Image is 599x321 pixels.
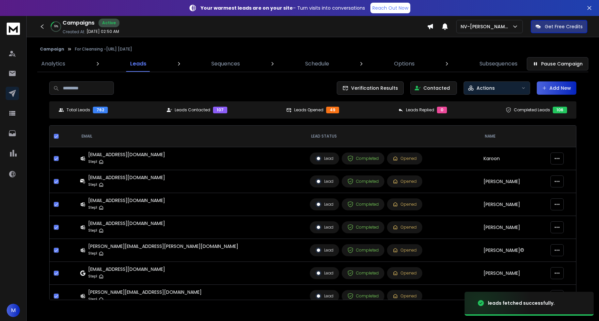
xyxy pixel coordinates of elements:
[315,224,333,230] div: Lead
[393,202,417,207] div: Opened
[126,56,150,72] a: Leads
[201,5,365,11] p: – Turn visits into conversations
[423,85,450,91] p: Contacted
[476,56,521,72] a: Subsequences
[201,5,293,11] strong: Your warmest leads are on your site
[347,178,379,184] div: Completed
[393,293,417,299] div: Opened
[315,247,333,253] div: Lead
[393,225,417,230] div: Opened
[347,247,379,253] div: Completed
[315,293,333,299] div: Lead
[531,20,587,33] button: Get Free Credits
[294,107,323,113] p: Leads Opened
[480,216,547,239] td: [PERSON_NAME]
[326,107,339,113] div: 49
[88,266,165,272] div: [EMAIL_ADDRESS][DOMAIN_NAME]
[63,29,85,35] p: Created At:
[461,23,512,30] p: NV-[PERSON_NAME]
[63,19,95,27] h1: Campaigns
[88,220,165,227] div: [EMAIL_ADDRESS][DOMAIN_NAME]
[67,107,90,113] p: Total Leads
[480,285,547,308] td: [PERSON_NAME]
[480,60,517,68] p: Subsequences
[88,243,238,250] div: [PERSON_NAME][EMAIL_ADDRESS][PERSON_NAME][DOMAIN_NAME]
[390,56,419,72] a: Options
[488,300,555,306] div: leads fetched successfully.
[480,170,547,193] td: [PERSON_NAME]
[406,107,434,113] p: Leads Replied
[347,156,379,161] div: Completed
[306,126,479,147] th: LEAD STATUS
[88,181,97,188] p: Step 1
[75,47,132,52] p: For Cleansing -[URL] [DATE]
[211,60,240,68] p: Sequences
[347,270,379,276] div: Completed
[88,159,97,165] p: Step 1
[480,239,547,262] td: [PERSON_NAME]©
[348,85,398,91] span: Verification Results
[88,250,97,257] p: Step 1
[337,81,404,95] button: Verification Results
[40,47,64,52] button: Campaign
[7,304,20,317] button: M
[394,60,415,68] p: Options
[347,201,379,207] div: Completed
[480,193,547,216] td: [PERSON_NAME]
[130,60,146,68] p: Leads
[88,227,97,234] p: Step 1
[315,270,333,276] div: Lead
[545,23,583,30] p: Get Free Credits
[41,60,65,68] p: Analytics
[88,151,165,158] div: [EMAIL_ADDRESS][DOMAIN_NAME]
[315,201,333,207] div: Lead
[372,5,408,11] p: Reach Out Now
[175,107,210,113] p: Leads Contacted
[347,224,379,230] div: Completed
[301,56,333,72] a: Schedule
[315,156,333,161] div: Lead
[305,60,329,68] p: Schedule
[553,107,567,113] div: 106
[480,126,547,147] th: NAME
[37,56,69,72] a: Analytics
[88,174,165,181] div: [EMAIL_ADDRESS][DOMAIN_NAME]
[347,293,379,299] div: Completed
[514,107,550,113] p: Completed Leads
[54,25,58,29] p: 19 %
[393,156,417,161] div: Opened
[393,270,417,276] div: Opened
[480,262,547,285] td: [PERSON_NAME]
[437,107,447,113] div: 0
[87,29,119,34] p: [DATE] 02:50 AM
[88,197,165,204] div: [EMAIL_ADDRESS][DOMAIN_NAME]
[527,57,588,70] button: Pause Campaign
[477,85,495,91] p: Actions
[93,107,108,113] div: 762
[480,147,547,170] td: Karoon
[88,273,97,280] p: Step 1
[207,56,244,72] a: Sequences
[99,19,119,27] div: Active
[315,178,333,184] div: Lead
[76,126,306,147] th: EMAIL
[393,179,417,184] div: Opened
[393,248,417,253] div: Opened
[7,23,20,35] img: logo
[88,204,97,211] p: Step 1
[88,289,202,295] div: [PERSON_NAME][EMAIL_ADDRESS][DOMAIN_NAME]
[88,296,97,303] p: Step 1
[537,81,576,95] button: Add New
[213,107,227,113] div: 107
[370,3,410,13] a: Reach Out Now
